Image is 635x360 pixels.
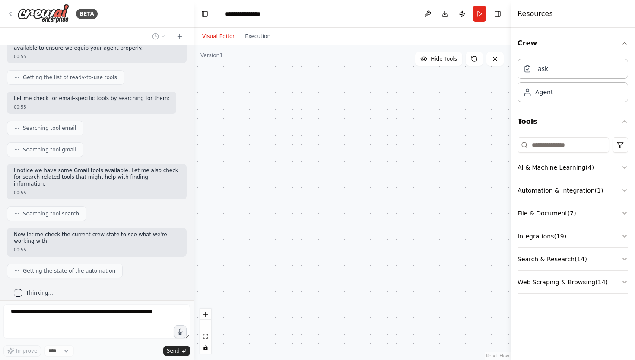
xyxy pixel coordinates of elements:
span: Send [167,347,180,354]
div: 00:55 [14,104,169,110]
button: File & Document(7) [518,202,628,225]
button: Crew [518,31,628,55]
div: React Flow controls [200,309,211,354]
button: Hide right sidebar [492,8,504,20]
h4: Resources [518,9,553,19]
nav: breadcrumb [225,10,270,18]
button: Search & Research(14) [518,248,628,270]
button: Send [163,346,190,356]
button: Switch to previous chat [149,31,169,42]
button: Visual Editor [197,31,240,42]
div: BETA [76,9,98,19]
button: toggle interactivity [200,342,211,354]
p: I notice we have some Gmail tools available. Let me also check for search-related tools that migh... [14,167,180,188]
div: Version 1 [200,52,223,59]
div: Tools [518,134,628,301]
p: Now let me check the current crew state to see what we're working with: [14,231,180,245]
button: Web Scraping & Browsing(14) [518,271,628,293]
span: Improve [16,347,37,354]
span: Hide Tools [431,55,457,62]
span: Searching tool search [23,210,79,217]
button: Execution [240,31,276,42]
span: Getting the state of the automation [23,267,115,274]
span: Searching tool gmail [23,146,76,153]
span: Searching tool email [23,125,76,132]
button: zoom in [200,309,211,320]
button: Start a new chat [173,31,187,42]
button: Tools [518,109,628,134]
button: Integrations(19) [518,225,628,247]
div: Agent [535,88,553,96]
div: 00:55 [14,53,180,60]
button: Click to speak your automation idea [174,325,187,338]
a: React Flow attribution [486,354,509,358]
button: AI & Machine Learning(4) [518,156,628,179]
span: Getting the list of ready-to-use tools [23,74,117,81]
button: Improve [3,345,41,357]
button: fit view [200,331,211,342]
span: Thinking... [26,289,53,296]
p: Let me check for email-specific tools by searching for them: [14,95,169,102]
button: Hide left sidebar [199,8,211,20]
button: Hide Tools [415,52,462,66]
div: Task [535,64,548,73]
img: Logo [17,4,69,23]
div: 00:55 [14,190,180,196]
button: Automation & Integration(1) [518,179,628,202]
div: 00:55 [14,247,180,253]
button: zoom out [200,320,211,331]
div: Crew [518,55,628,109]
